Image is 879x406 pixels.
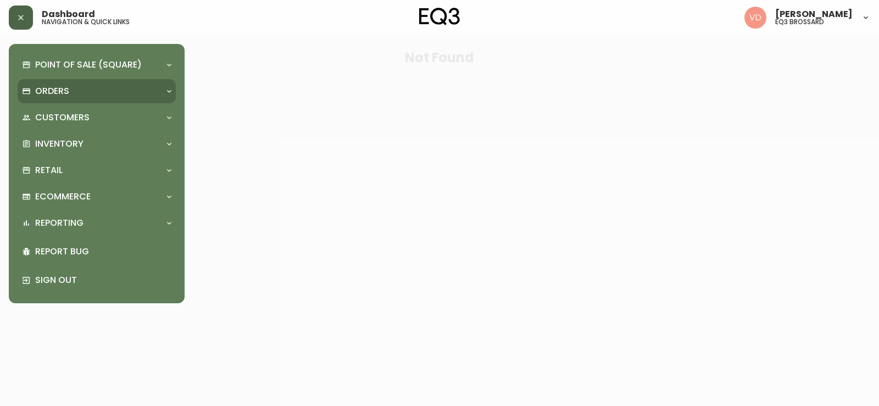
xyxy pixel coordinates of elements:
[744,7,766,29] img: 34cbe8de67806989076631741e6a7c6b
[18,158,176,182] div: Retail
[18,237,176,266] div: Report Bug
[18,105,176,130] div: Customers
[35,59,142,71] p: Point of Sale (Square)
[775,10,853,19] span: [PERSON_NAME]
[42,10,95,19] span: Dashboard
[42,19,130,25] h5: navigation & quick links
[18,79,176,103] div: Orders
[35,191,91,203] p: Ecommerce
[35,85,69,97] p: Orders
[35,164,63,176] p: Retail
[419,8,460,25] img: logo
[35,246,171,258] p: Report Bug
[18,211,176,235] div: Reporting
[18,132,176,156] div: Inventory
[18,185,176,209] div: Ecommerce
[35,112,90,124] p: Customers
[35,138,84,150] p: Inventory
[35,217,84,229] p: Reporting
[775,19,824,25] h5: eq3 brossard
[35,274,171,286] p: Sign Out
[18,53,176,77] div: Point of Sale (Square)
[18,266,176,294] div: Sign Out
